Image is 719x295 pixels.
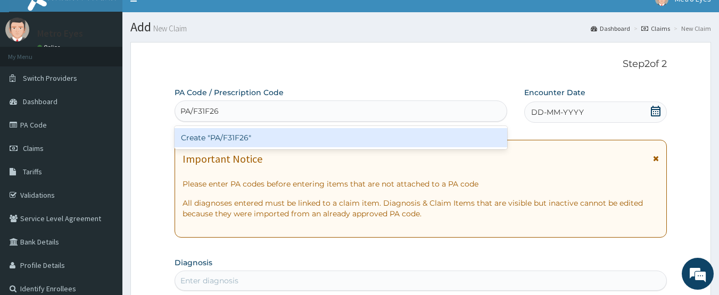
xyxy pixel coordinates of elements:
a: Claims [641,24,670,33]
div: Create "PA/F31F26" [175,128,508,147]
label: Encounter Date [524,87,585,98]
div: Enter diagnosis [180,275,238,286]
h1: Add [130,20,711,34]
p: Please enter PA codes before entering items that are not attached to a PA code [183,179,659,189]
label: PA Code / Prescription Code [175,87,284,98]
span: Claims [23,144,44,153]
label: Diagnosis [175,257,212,268]
div: Minimize live chat window [175,5,200,31]
p: Metro Eyes [37,29,83,38]
span: Switch Providers [23,73,77,83]
textarea: Type your message and hit 'Enter' [5,189,203,226]
img: User Image [5,18,29,41]
span: We're online! [62,83,147,190]
a: Online [37,44,63,51]
li: New Claim [671,24,711,33]
h1: Important Notice [183,153,262,165]
p: All diagnoses entered must be linked to a claim item. Diagnosis & Claim Items that are visible bu... [183,198,659,219]
span: DD-MM-YYYY [531,107,584,117]
img: d_794563401_company_1708531726252_794563401 [20,53,43,80]
span: Tariffs [23,167,42,176]
div: Chat with us now [55,60,179,73]
small: New Claim [151,24,187,32]
p: Step 2 of 2 [175,58,667,70]
span: Dashboard [23,97,57,106]
a: Dashboard [591,24,630,33]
